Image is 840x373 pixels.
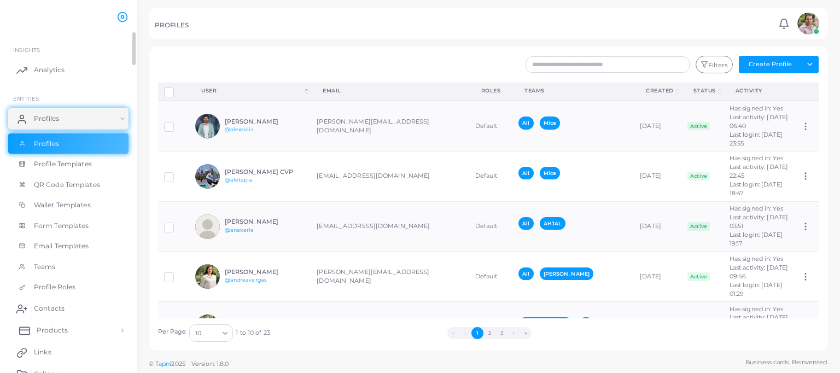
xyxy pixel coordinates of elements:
[225,227,254,233] a: @anakarla
[311,101,469,151] td: [PERSON_NAME][EMAIL_ADDRESS][DOMAIN_NAME]
[158,328,186,336] label: Per Page
[195,264,220,289] img: avatar
[195,214,220,239] img: avatar
[8,174,129,195] a: QR Code Templates
[195,164,220,189] img: avatar
[687,172,710,180] span: Active
[634,151,681,201] td: [DATE]
[311,151,469,201] td: [EMAIL_ADDRESS][DOMAIN_NAME]
[8,257,129,277] a: Teams
[189,324,233,342] div: Search for option
[34,241,89,251] span: Email Templates
[202,327,218,339] input: Search for option
[469,201,513,252] td: Default
[730,154,783,162] span: Has signed in: Yes
[495,327,507,339] button: Go to page 3
[201,87,303,95] div: User
[540,167,560,179] span: Mice
[34,139,59,149] span: Profiles
[8,277,129,298] a: Profile Roles
[8,341,129,363] a: Links
[311,201,469,252] td: [EMAIL_ADDRESS][DOMAIN_NAME]
[518,167,533,179] span: All
[481,87,501,95] div: Roles
[8,59,129,81] a: Analytics
[311,252,469,302] td: [PERSON_NAME][EMAIL_ADDRESS][DOMAIN_NAME]
[730,281,783,298] span: Last login: [DATE] 01:29
[518,317,572,330] span: [PERSON_NAME]
[696,56,733,73] button: Filters
[225,269,305,276] h6: [PERSON_NAME]
[8,215,129,236] a: Form Templates
[634,302,681,352] td: [DATE]
[730,231,783,247] span: Last login: [DATE] 19:17
[518,217,533,230] span: All
[34,114,59,124] span: Profiles
[469,252,513,302] td: Default
[225,118,305,125] h6: [PERSON_NAME]
[540,217,566,230] span: AHJAL
[34,262,56,272] span: Teams
[634,101,681,151] td: [DATE]
[687,222,710,231] span: Active
[687,272,710,281] span: Active
[236,329,270,337] span: 1 to 10 of 23
[195,114,220,138] img: avatar
[693,87,716,95] div: Status
[8,195,129,215] a: Wallet Templates
[171,359,185,369] span: 2025
[736,87,783,95] div: activity
[469,302,513,352] td: Default
[520,327,532,339] button: Go to last page
[797,13,819,34] img: avatar
[507,327,520,339] button: Go to next page
[579,317,593,330] span: All
[34,159,92,169] span: Profile Templates
[13,46,40,53] span: INSIGHTS
[730,213,788,230] span: Last activity: [DATE] 03:51
[8,133,129,154] a: Profiles
[13,95,39,102] span: ENTITIES
[730,163,788,179] span: Last activity: [DATE] 22:45
[34,347,51,357] span: Links
[158,83,190,101] th: Row-selection
[794,13,822,34] a: avatar
[540,116,560,129] span: Mice
[191,360,229,368] span: Version: 1.8.0
[155,360,172,368] a: Tapni
[8,154,129,174] a: Profile Templates
[469,101,513,151] td: Default
[471,327,483,339] button: Go to page 1
[270,327,709,339] ul: Pagination
[225,177,253,183] a: @aletapia
[34,282,75,292] span: Profile Roles
[34,221,89,231] span: Form Templates
[195,314,220,339] img: avatar
[225,126,254,132] a: @alexsolis
[634,252,681,302] td: [DATE]
[795,83,819,101] th: Action
[634,201,681,252] td: [DATE]
[730,255,783,263] span: Has signed in: Yes
[155,21,189,29] h5: PROFILES
[518,267,533,280] span: All
[524,87,622,95] div: Teams
[730,104,783,112] span: Has signed in: Yes
[34,200,91,210] span: Wallet Templates
[8,298,129,319] a: Contacts
[730,113,788,130] span: Last activity: [DATE] 06:40
[469,151,513,201] td: Default
[540,267,593,280] span: [PERSON_NAME]
[687,122,710,131] span: Active
[730,205,783,212] span: Has signed in: Yes
[225,218,305,225] h6: [PERSON_NAME]
[730,131,783,147] span: Last login: [DATE] 23:55
[34,65,65,75] span: Analytics
[323,87,457,95] div: Email
[739,56,801,73] button: Create Profile
[518,116,533,129] span: All
[8,236,129,257] a: Email Templates
[745,358,828,367] span: Business cards. Reinvented.
[8,319,129,341] a: Products
[483,327,495,339] button: Go to page 2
